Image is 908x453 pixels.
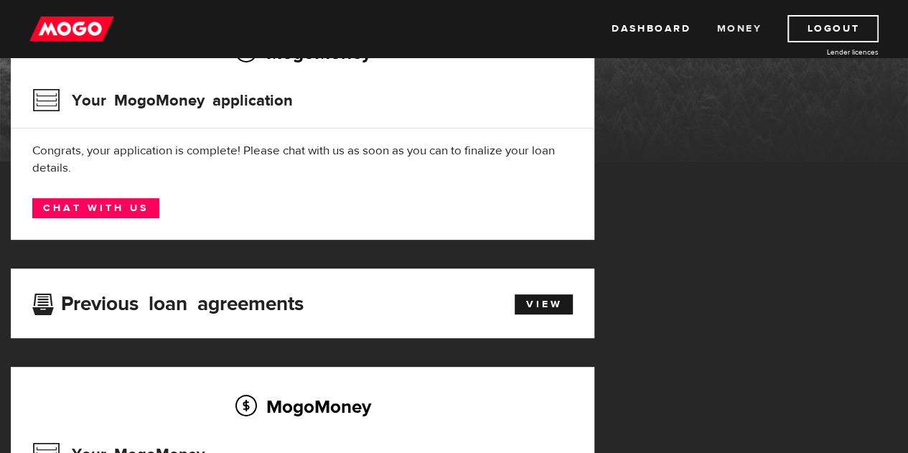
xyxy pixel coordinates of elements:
a: Money [716,15,762,42]
a: Chat with us [32,198,159,218]
img: mogo_logo-11ee424be714fa7cbb0f0f49df9e16ec.png [29,15,114,42]
iframe: To enrich screen reader interactions, please activate Accessibility in Grammarly extension settings [621,119,908,453]
a: Lender licences [771,47,879,57]
a: Dashboard [612,15,691,42]
a: View [515,294,573,314]
h2: MogoMoney [32,391,573,421]
h3: Previous loan agreements [32,292,304,311]
a: Logout [787,15,879,42]
h3: Your MogoMoney application [32,82,293,119]
div: Congrats, your application is complete! Please chat with us as soon as you can to finalize your l... [32,142,573,177]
